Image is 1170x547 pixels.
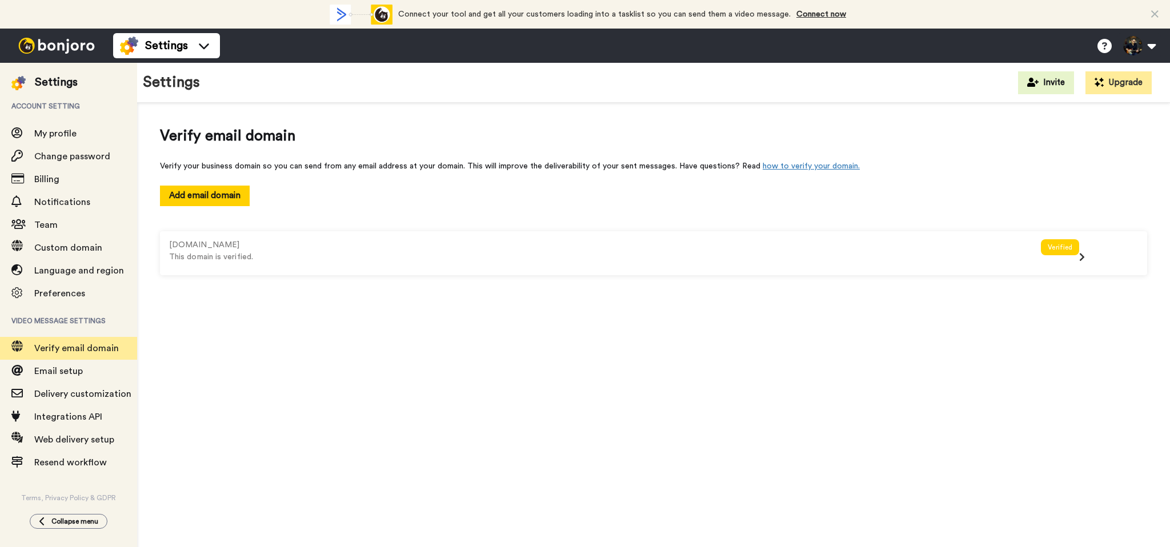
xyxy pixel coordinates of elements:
span: Resend workflow [34,458,107,467]
img: bj-logo-header-white.svg [14,38,99,54]
span: Preferences [34,289,85,298]
div: Settings [35,74,78,90]
span: Change password [34,152,110,161]
div: Verify your business domain so you can send from any email address at your domain. This will impr... [160,160,1147,172]
span: Language and region [34,266,124,275]
div: [DOMAIN_NAME] [169,239,1041,251]
span: Custom domain [34,243,102,252]
button: Add email domain [160,186,250,206]
span: Connect your tool and get all your customers loading into a tasklist so you can send them a video... [398,10,791,18]
div: animation [330,5,392,25]
img: settings-colored.svg [11,76,26,90]
span: Settings [145,38,188,54]
span: Email setup [34,367,83,376]
span: Delivery customization [34,389,131,399]
span: Web delivery setup [34,435,114,444]
span: Integrations API [34,412,102,421]
a: Connect now [796,10,846,18]
span: Verify email domain [34,344,119,353]
div: Verified [1041,239,1079,255]
img: settings-colored.svg [120,37,138,55]
h1: Settings [143,74,200,91]
span: Notifications [34,198,90,207]
a: how to verify your domain. [763,162,860,170]
a: [DOMAIN_NAME]This domain is verified.Verified [169,240,1138,249]
span: Collapse menu [51,517,98,526]
span: Team [34,220,58,230]
p: This domain is verified. [169,251,1041,263]
span: Verify email domain [160,126,1147,147]
button: Invite [1018,71,1074,94]
span: Billing [34,175,59,184]
button: Collapse menu [30,514,107,529]
button: Upgrade [1085,71,1152,94]
span: My profile [34,129,77,138]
